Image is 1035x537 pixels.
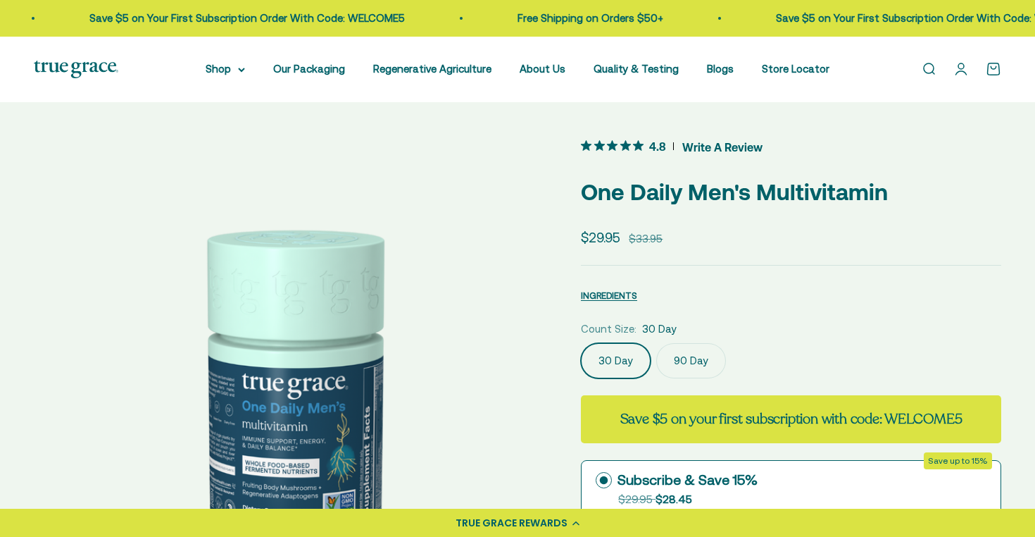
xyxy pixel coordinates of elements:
span: 30 Day [642,321,677,338]
span: INGREDIENTS [581,290,637,301]
compare-at-price: $33.95 [629,230,663,247]
p: One Daily Men's Multivitamin [581,174,1001,210]
a: Regenerative Agriculture [373,63,491,75]
a: Our Packaging [273,63,345,75]
p: Save $5 on Your First Subscription Order With Code: WELCOME5 [86,10,401,27]
a: Blogs [707,63,734,75]
a: Store Locator [762,63,829,75]
legend: Count Size: [581,321,636,338]
strong: Save $5 on your first subscription with code: WELCOME5 [620,409,962,428]
button: INGREDIENTS [581,287,637,304]
div: TRUE GRACE REWARDS [456,516,567,531]
span: 4.8 [649,138,666,153]
a: Quality & Testing [594,63,679,75]
a: About Us [520,63,565,75]
sale-price: $29.95 [581,227,620,248]
span: Write A Review [682,136,763,157]
button: 4.8 out 5 stars rating in total 6 reviews. Jump to reviews. [581,136,763,157]
a: Free Shipping on Orders $50+ [514,12,660,24]
summary: Shop [206,61,245,78]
